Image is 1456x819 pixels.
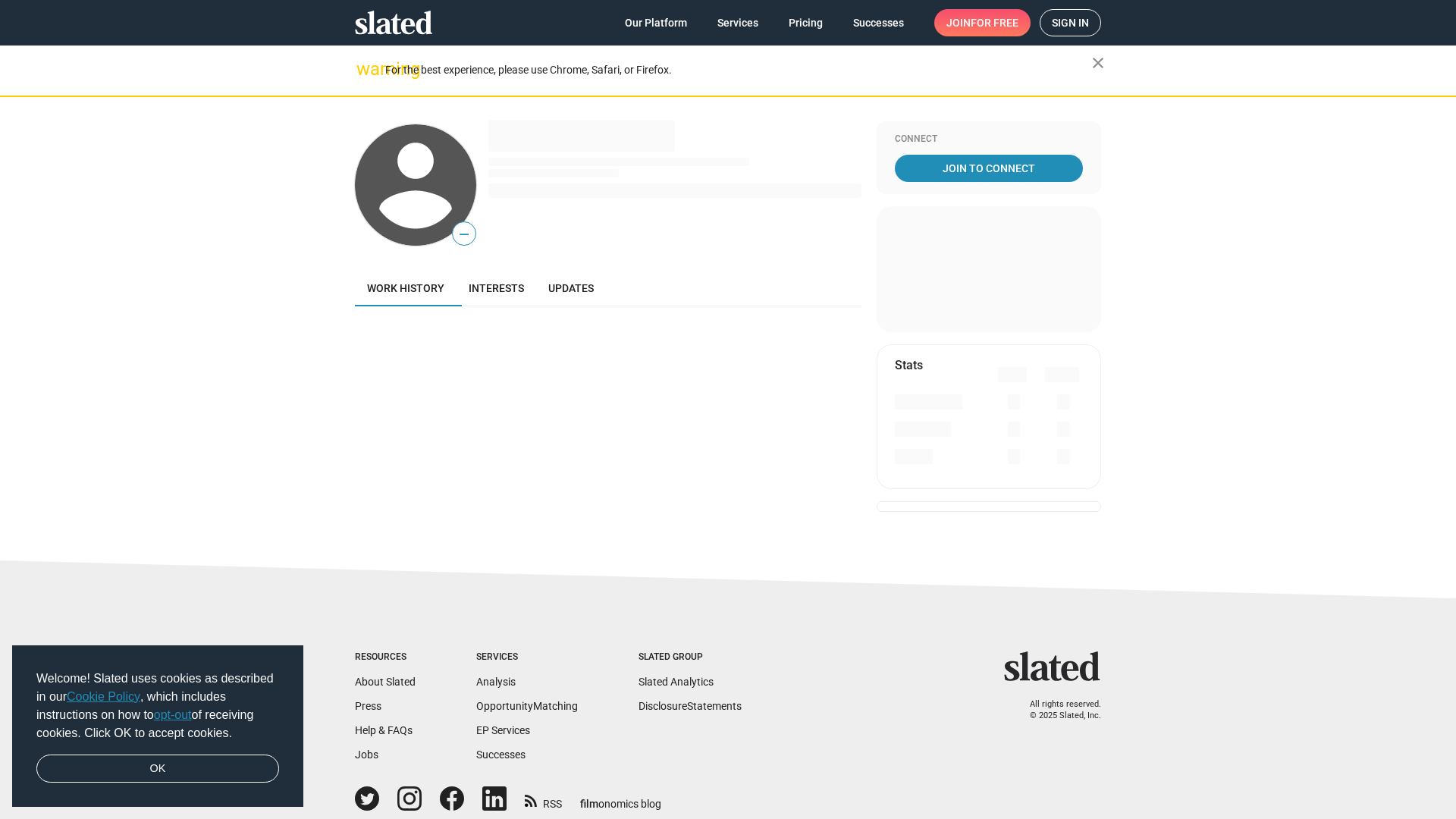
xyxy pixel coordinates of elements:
[385,60,1092,80] div: For the best experience, please use Chrome, Safari, or Firefox.
[525,788,562,811] a: RSS
[895,357,923,373] mat-card-title: Stats
[777,9,835,36] a: Pricing
[355,676,416,688] a: About Slated
[898,155,1080,182] span: Join To Connect
[469,282,524,294] span: Interests
[355,700,381,712] a: Press
[934,9,1031,36] a: Joinfor free
[613,9,699,36] a: Our Platform
[705,9,770,36] a: Services
[36,670,279,742] span: Welcome! Slated uses cookies as described in our , which includes instructions on how to of recei...
[355,724,413,736] a: Help & FAQs
[548,282,594,294] span: Updates
[457,270,536,306] a: Interests
[476,748,526,761] a: Successes
[841,9,916,36] a: Successes
[476,676,516,688] a: Analysis
[476,700,578,712] a: OpportunityMatching
[971,9,1018,36] span: for free
[536,270,606,306] a: Updates
[1089,54,1107,72] mat-icon: close
[154,708,192,721] a: opt-out
[453,224,475,244] span: —
[67,690,140,703] a: Cookie Policy
[639,700,742,712] a: DisclosureStatements
[476,651,578,664] div: Services
[853,9,904,36] span: Successes
[895,133,1083,146] div: Connect
[1052,10,1089,36] span: Sign in
[789,9,823,36] span: Pricing
[12,645,303,808] div: cookieconsent
[1014,699,1101,721] p: All rights reserved. © 2025 Slated, Inc.
[355,651,416,664] div: Resources
[717,9,758,36] span: Services
[580,798,598,810] span: film
[355,270,457,306] a: Work history
[639,651,742,664] div: Slated Group
[355,748,378,761] a: Jobs
[946,9,1018,36] span: Join
[1040,9,1101,36] a: Sign in
[476,724,530,736] a: EP Services
[639,676,714,688] a: Slated Analytics
[36,755,279,783] a: dismiss cookie message
[895,155,1083,182] a: Join To Connect
[356,60,375,78] mat-icon: warning
[580,785,661,811] a: filmonomics blog
[367,282,444,294] span: Work history
[625,9,687,36] span: Our Platform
